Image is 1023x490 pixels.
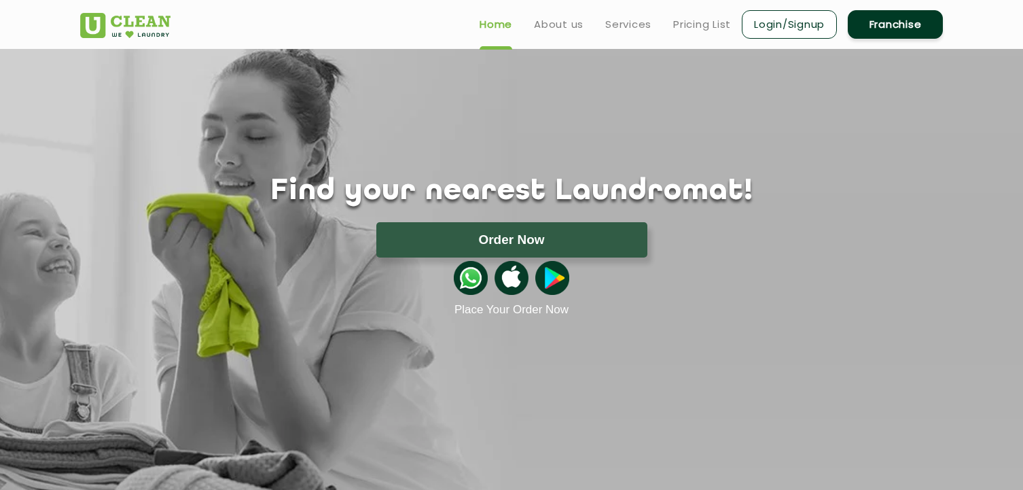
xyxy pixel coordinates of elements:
[480,16,512,33] a: Home
[605,16,651,33] a: Services
[376,222,647,258] button: Order Now
[534,16,584,33] a: About us
[495,261,528,295] img: apple-icon.png
[535,261,569,295] img: playstoreicon.png
[742,10,837,39] a: Login/Signup
[848,10,943,39] a: Franchise
[454,261,488,295] img: whatsappicon.png
[80,13,170,38] img: UClean Laundry and Dry Cleaning
[70,175,953,209] h1: Find your nearest Laundromat!
[673,16,731,33] a: Pricing List
[454,303,569,317] a: Place Your Order Now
